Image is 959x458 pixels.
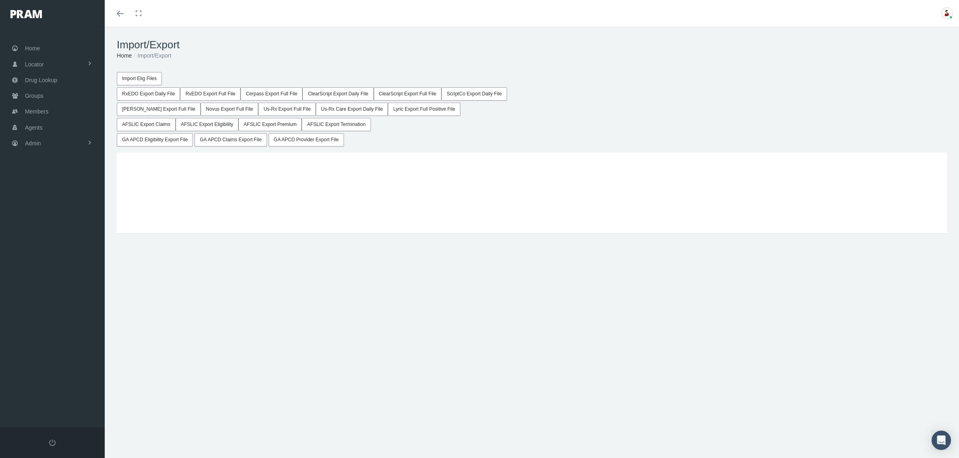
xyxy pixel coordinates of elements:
[374,87,442,101] button: ClearScript Export Full File
[117,87,180,101] button: RxEDO Export Daily File
[132,51,171,60] li: Import/Export
[302,87,373,101] button: ClearScript Export Daily File
[180,87,240,101] button: RxEDO Export Full File
[238,118,302,131] button: AFSLIC Export Premium
[195,133,267,146] button: GA APCD Claims Export File
[258,103,316,116] button: Us-Rx Export Full File
[25,57,44,72] span: Locator
[388,103,460,116] button: Lyric Export Full Positive File
[441,87,507,101] button: ScriptCo Export Daily File
[10,10,42,18] img: PRAM_20_x_78.png
[25,120,43,135] span: Agents
[117,118,176,131] button: AFSLIC Export Claims
[117,39,947,51] h1: Import/Export
[240,87,302,101] button: Cerpass Export Full File
[117,103,201,116] button: [PERSON_NAME] Export Full File
[25,88,43,103] span: Groups
[25,72,57,88] span: Drug Lookup
[25,136,41,151] span: Admin
[176,118,238,131] button: AFSLIC Export Eligibility
[201,103,258,116] button: Novus Export Full File
[117,72,162,85] button: Import Elig Files
[302,118,371,131] button: AFSLIC Export Termination
[941,7,953,19] img: S_Profile_Picture_701.jpg
[316,103,388,116] button: Us-Rx Care Export Daily File
[269,133,344,146] button: GA APCD Provider Export File
[25,104,48,119] span: Members
[932,431,951,450] div: Open Intercom Messenger
[117,52,132,59] a: Home
[25,41,40,56] span: Home
[117,133,193,146] button: GA APCD Eligibility Export File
